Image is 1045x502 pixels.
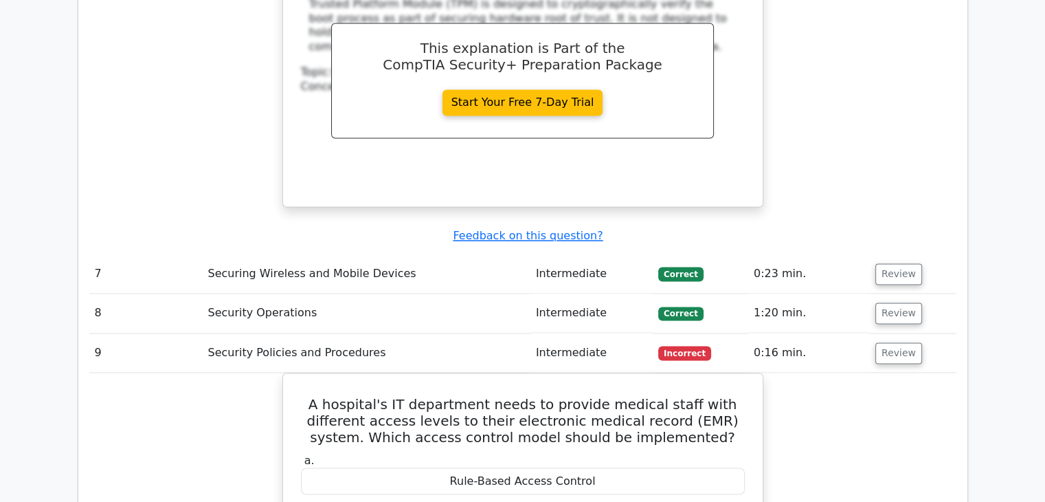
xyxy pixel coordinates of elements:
td: Intermediate [530,294,653,333]
div: Topic: [301,65,745,80]
td: 7 [89,254,203,294]
a: Feedback on this question? [453,229,603,242]
a: Start Your Free 7-Day Trial [442,89,603,116]
td: 8 [89,294,203,333]
td: Security Policies and Procedures [202,334,530,373]
h5: A hospital's IT department needs to provide medical staff with different access levels to their e... [300,395,746,445]
button: Review [875,342,922,364]
span: a. [304,453,315,466]
td: Securing Wireless and Mobile Devices [202,254,530,294]
td: 0:16 min. [748,334,870,373]
span: Correct [658,307,703,320]
span: Correct [658,267,703,281]
td: Intermediate [530,254,653,294]
td: 1:20 min. [748,294,870,333]
button: Review [875,263,922,285]
div: Concept: [301,80,745,94]
td: 9 [89,334,203,373]
div: Rule-Based Access Control [301,468,745,494]
td: 0:23 min. [748,254,870,294]
td: Security Operations [202,294,530,333]
button: Review [875,303,922,324]
td: Intermediate [530,334,653,373]
span: Incorrect [658,346,711,360]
